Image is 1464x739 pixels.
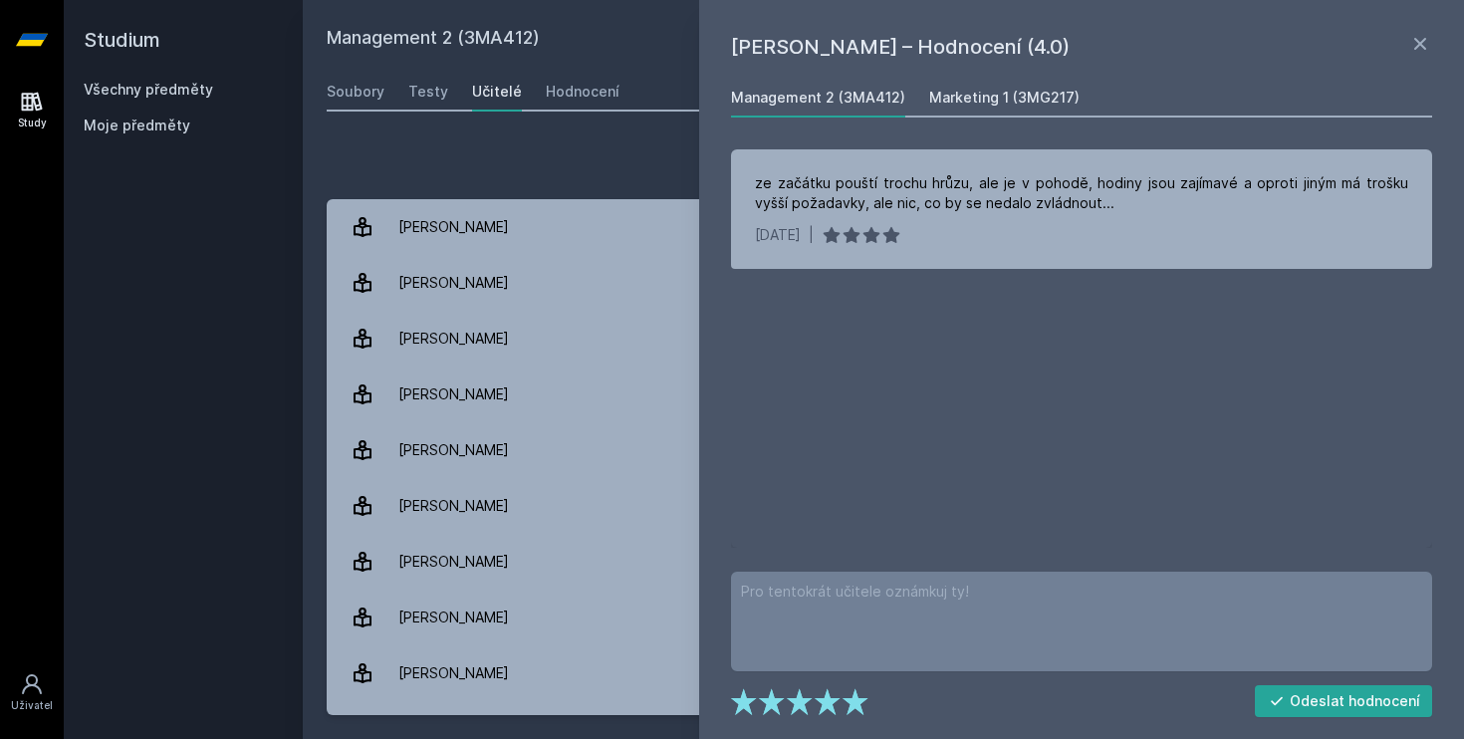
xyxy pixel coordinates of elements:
a: [PERSON_NAME] 9 hodnocení 4.8 [327,534,1440,590]
a: [PERSON_NAME] 2 hodnocení 5.0 [327,478,1440,534]
div: Uživatel [11,698,53,713]
a: [PERSON_NAME] 4 hodnocení 5.0 [327,311,1440,367]
button: Odeslat hodnocení [1255,685,1433,717]
div: [PERSON_NAME] [398,598,509,637]
div: [PERSON_NAME] [398,486,509,526]
div: [PERSON_NAME] [398,653,509,693]
a: [PERSON_NAME] 9 hodnocení 3.3 [327,590,1440,645]
div: Hodnocení [546,82,619,102]
div: ze začátku pouští trochu hrůzu, ale je v pohodě, hodiny jsou zajímavé a oproti jiným má trošku vy... [755,173,1408,213]
a: Hodnocení [546,72,619,112]
a: [PERSON_NAME] 7 hodnocení 4.4 [327,645,1440,701]
div: [PERSON_NAME] [398,430,509,470]
div: Soubory [327,82,384,102]
a: Uživatel [4,662,60,723]
div: [PERSON_NAME] [398,207,509,247]
div: Study [18,116,47,130]
div: [PERSON_NAME] [398,263,509,303]
div: | [809,225,814,245]
a: Učitelé [472,72,522,112]
div: [PERSON_NAME] [398,542,509,582]
div: [DATE] [755,225,801,245]
a: [PERSON_NAME] 2 hodnocení 4.5 [327,255,1440,311]
a: [PERSON_NAME] 3 hodnocení 4.3 [327,422,1440,478]
div: [PERSON_NAME] [398,374,509,414]
div: Testy [408,82,448,102]
a: Všechny předměty [84,81,213,98]
a: [PERSON_NAME] 1 hodnocení 4.0 [327,199,1440,255]
a: Soubory [327,72,384,112]
a: Study [4,80,60,140]
div: [PERSON_NAME] [398,319,509,359]
a: [PERSON_NAME] 9 hodnocení 4.2 [327,367,1440,422]
h2: Management 2 (3MA412) [327,24,1217,56]
span: Moje předměty [84,116,190,135]
div: Učitelé [472,82,522,102]
a: Testy [408,72,448,112]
